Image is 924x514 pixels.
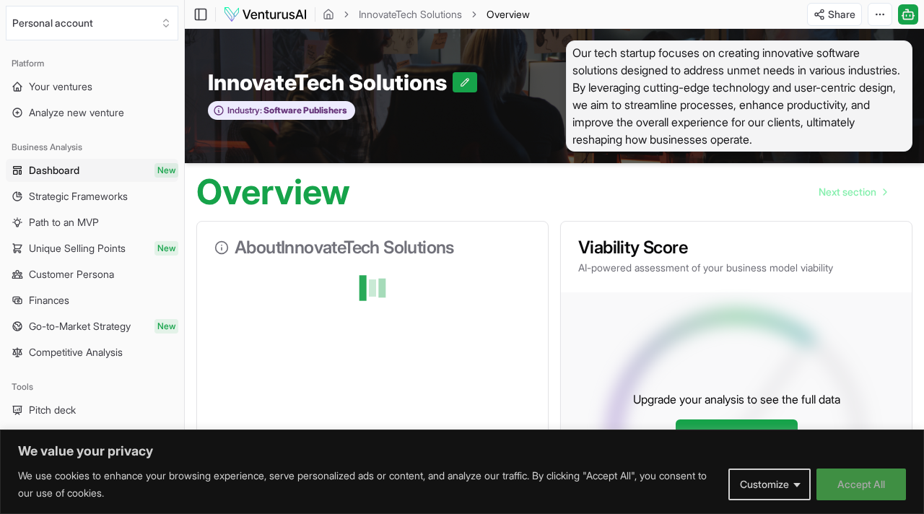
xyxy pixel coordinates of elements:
[6,341,178,364] a: Competitive Analysis
[6,424,178,448] a: Resources
[208,101,355,121] button: Industry:Software Publishers
[196,175,350,209] h1: Overview
[29,79,92,94] span: Your ventures
[6,159,178,182] a: DashboardNew
[6,237,178,260] a: Unique Selling PointsNew
[828,7,855,22] span: Share
[29,241,126,256] span: Unique Selling Points
[6,136,178,159] div: Business Analysis
[29,105,124,120] span: Analyze new venture
[29,345,123,360] span: Competitive Analysis
[154,319,178,334] span: New
[154,163,178,178] span: New
[728,469,811,500] button: Customize
[208,69,453,95] span: InnovateTech Solutions
[29,189,128,204] span: Strategic Frameworks
[18,443,906,460] p: We value your privacy
[487,7,530,22] span: Overview
[29,403,76,417] span: Pitch deck
[819,185,876,199] span: Next section
[633,391,840,408] p: Upgrade your analysis to see the full data
[29,429,77,443] span: Resources
[6,398,178,422] a: Pitch deck
[262,105,347,116] span: Software Publishers
[6,263,178,286] a: Customer Persona
[578,261,894,275] p: AI-powered assessment of your business model viability
[29,163,79,178] span: Dashboard
[214,239,531,256] h3: About InnovateTech Solutions
[676,419,798,448] a: Convert to Advanced
[807,178,898,206] a: Go to next page
[359,7,462,22] a: InnovateTech Solutions
[154,241,178,256] span: New
[29,267,114,282] span: Customer Persona
[816,469,906,500] button: Accept All
[29,293,69,308] span: Finances
[29,319,131,334] span: Go-to-Market Strategy
[566,40,912,152] span: Our tech startup focuses on creating innovative software solutions designed to address unmet need...
[807,3,862,26] button: Share
[227,105,262,116] span: Industry:
[6,375,178,398] div: Tools
[6,289,178,312] a: Finances
[18,467,718,502] p: We use cookies to enhance your browsing experience, serve personalized ads or content, and analyz...
[6,75,178,98] a: Your ventures
[6,211,178,234] a: Path to an MVP
[6,315,178,338] a: Go-to-Market StrategyNew
[323,7,530,22] nav: breadcrumb
[807,178,898,206] nav: pagination
[6,52,178,75] div: Platform
[6,185,178,208] a: Strategic Frameworks
[29,215,99,230] span: Path to an MVP
[6,101,178,124] a: Analyze new venture
[6,6,178,40] button: Select an organization
[578,239,894,256] h3: Viability Score
[223,6,308,23] img: logo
